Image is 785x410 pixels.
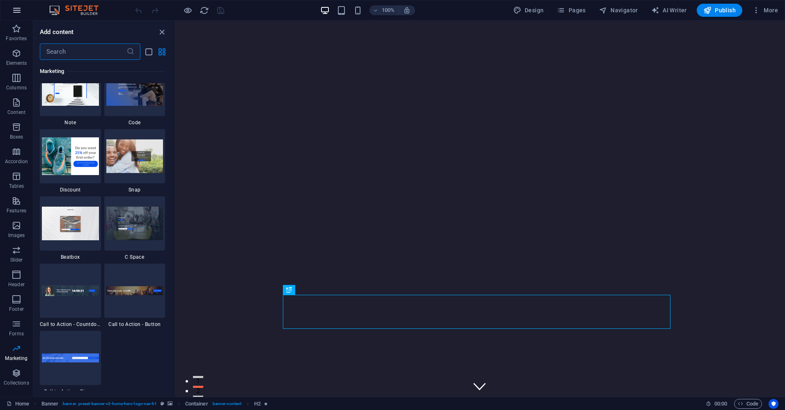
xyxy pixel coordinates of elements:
[40,66,165,76] h6: Marketing
[161,401,164,406] i: This element is a customizable preset
[714,399,727,409] span: 00 00
[168,401,172,406] i: This element contains a background
[40,331,101,395] div: Call to Action - Signup
[553,4,589,17] button: Pages
[738,399,758,409] span: Code
[10,257,23,263] p: Slider
[510,4,547,17] div: Design (Ctrl+Alt+Y)
[5,355,28,362] p: Marketing
[104,264,165,328] div: Call to Action - Button
[62,399,157,409] span: . banner .preset-banner-v3-home-hero-logo-nav-h1
[370,5,399,15] button: 100%
[144,47,154,57] button: list-view
[104,196,165,260] div: C Space
[40,321,101,328] span: Call to Action - Countdown
[6,60,27,66] p: Elements
[185,399,208,409] span: Click to select. Double-click to edit
[41,399,268,409] nav: breadcrumb
[6,35,27,42] p: Favorites
[9,330,24,337] p: Forms
[42,207,99,240] img: Screenshot_2019-06-19SitejetTemplate-BlankRedesign-Berlin.png
[7,109,25,116] p: Content
[706,399,728,409] h6: Session time
[104,254,165,260] span: C Space
[254,399,261,409] span: Click to select. Double-click to edit
[382,5,395,15] h6: 100%
[42,285,99,296] img: Bildschirmfotoam2019-06-19um12.08.42.png
[557,6,585,14] span: Pages
[10,134,23,140] p: Boxes
[9,183,24,189] p: Tables
[47,5,109,15] img: Editor Logo
[403,7,411,14] i: On resize automatically adjust zoom level to fit chosen device.
[5,158,28,165] p: Accordion
[4,380,29,386] p: Collections
[40,187,101,193] span: Discount
[7,399,29,409] a: Click to cancel selection. Double-click to open Pages
[19,355,29,358] button: 1
[703,6,736,14] span: Publish
[19,365,29,367] button: 2
[211,399,241,409] span: . banner-content
[40,62,101,126] div: Note
[106,72,163,105] img: Screenshot_2019-06-19SitejetTemplate-BlankRedesign-Berlin1.png
[42,353,99,362] img: Bildschirmfotoam2019-06-19um12.08.31.png
[8,281,25,288] p: Header
[104,187,165,193] span: Snap
[648,4,690,17] button: AI Writer
[42,137,99,175] img: Bildschirmfotoam2019-06-19um12.09.31.png
[6,84,27,91] p: Columns
[651,6,687,14] span: AI Writer
[199,5,209,15] button: reload
[104,119,165,126] span: Code
[749,4,781,17] button: More
[720,401,721,407] span: :
[106,286,163,296] img: Bildschirmfotoam2019-06-19um12.08.35.png
[42,72,99,105] img: Screenshot_2019-06-19SitejetTemplate-BlankRedesign-Berlin2.png
[769,399,778,409] button: Usercentrics
[200,6,209,15] i: Reload page
[40,43,126,60] input: Search
[734,399,762,409] button: Code
[596,4,641,17] button: Navigator
[513,6,544,14] span: Design
[41,399,59,409] span: Click to select. Double-click to edit
[40,196,101,260] div: Beatbox
[19,375,29,377] button: 3
[157,47,167,57] button: grid-view
[8,232,25,239] p: Images
[104,129,165,193] div: Snap
[752,6,778,14] span: More
[40,119,101,126] span: Note
[157,27,167,37] button: close panel
[697,4,742,17] button: Publish
[106,139,163,173] img: Screenshot_2019-06-19SitejetTemplate-BlankRedesign-Berlin1.jpg
[510,4,547,17] button: Design
[104,62,165,126] div: Code
[7,207,26,214] p: Features
[40,27,74,37] h6: Add content
[40,264,101,328] div: Call to Action - Countdown
[106,207,163,240] img: Screenshot_2019-06-19SitejetTemplate-BlankRedesign-Berlin.jpg
[40,254,101,260] span: Beatbox
[40,129,101,193] div: Discount
[104,321,165,328] span: Call to Action - Button
[264,401,268,406] i: Element contains an animation
[599,6,638,14] span: Navigator
[40,388,101,395] span: Call to Action - Signup
[9,306,24,312] p: Footer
